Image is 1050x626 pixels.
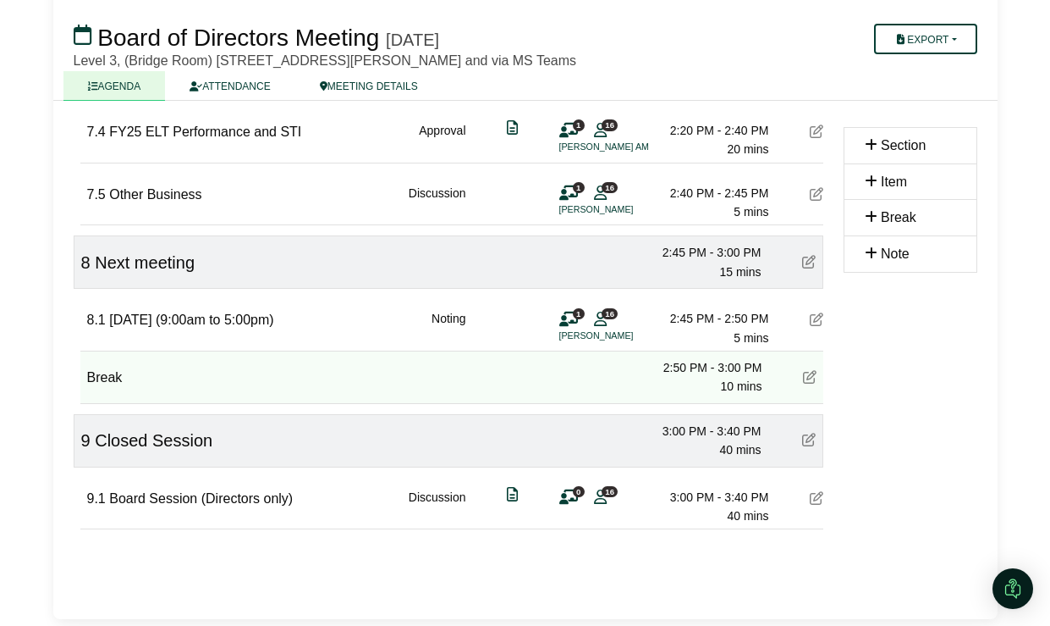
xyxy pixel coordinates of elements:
[109,187,201,202] span: Other Business
[109,125,301,139] span: FY25 ELT Performance and STI
[409,184,466,222] div: Discussion
[651,121,769,140] div: 2:20 PM - 2:40 PM
[165,71,294,101] a: ATTENDANCE
[573,308,585,319] span: 1
[720,379,761,393] span: 10 mins
[644,358,762,377] div: 2:50 PM - 3:00 PM
[992,568,1033,609] div: Open Intercom Messenger
[432,309,465,347] div: Noting
[727,142,768,156] span: 20 mins
[87,125,106,139] span: 7.4
[409,488,466,526] div: Discussion
[881,138,926,152] span: Section
[573,119,585,130] span: 1
[874,24,976,54] button: Export
[881,175,907,189] span: Item
[643,243,761,262] div: 2:45 PM - 3:00 PM
[651,309,769,328] div: 2:45 PM - 2:50 PM
[734,331,768,345] span: 5 mins
[573,486,585,497] span: 0
[81,253,91,272] span: 8
[559,140,686,154] li: [PERSON_NAME] AM
[95,253,195,272] span: Next meeting
[419,121,465,159] div: Approval
[87,313,106,327] span: 8.1
[602,119,618,130] span: 16
[74,53,577,68] span: Level 3, (Bridge Room) [STREET_ADDRESS][PERSON_NAME] and via MS Teams
[295,71,443,101] a: MEETING DETAILS
[559,329,686,343] li: [PERSON_NAME]
[63,71,166,101] a: AGENDA
[734,205,768,219] span: 5 mins
[643,422,761,440] div: 3:00 PM - 3:40 PM
[87,491,106,506] span: 9.1
[87,370,123,385] span: Break
[95,431,212,450] span: Closed Session
[719,265,761,279] span: 15 mins
[881,210,916,224] span: Break
[109,313,273,327] span: [DATE] (9:00am to 5:00pm)
[651,488,769,507] div: 3:00 PM - 3:40 PM
[97,25,379,51] span: Board of Directors Meeting
[602,308,618,319] span: 16
[559,202,686,217] li: [PERSON_NAME]
[109,491,293,506] span: Board Session (Directors only)
[719,443,761,457] span: 40 mins
[81,431,91,450] span: 9
[727,509,768,523] span: 40 mins
[651,184,769,202] div: 2:40 PM - 2:45 PM
[386,30,439,50] div: [DATE]
[87,187,106,202] span: 7.5
[573,182,585,193] span: 1
[881,247,910,261] span: Note
[602,486,618,497] span: 16
[602,182,618,193] span: 16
